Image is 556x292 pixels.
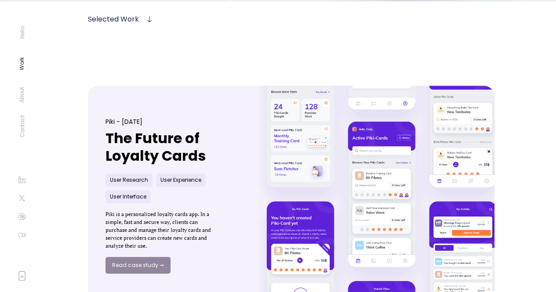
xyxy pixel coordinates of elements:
[105,190,151,203] div: User Interface
[105,257,171,274] a: Read case study ➞
[105,210,215,250] p: Piki is a personalized loyalty cards app. In a simple, fast and secure way, clients can purchase ...
[18,87,26,103] a: About
[18,26,26,39] a: Hello
[18,57,26,70] a: Work
[88,14,139,24] a: Selected Work
[105,117,215,126] div: Piki - [DATE]
[156,173,206,187] div: User Experience
[105,173,153,187] div: User Research
[105,130,215,165] h1: The Future of Loyalty Cards
[18,115,26,137] a: Contact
